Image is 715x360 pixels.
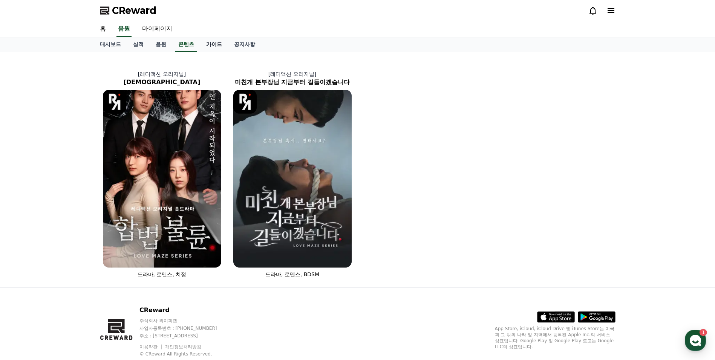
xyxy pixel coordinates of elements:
[228,37,261,52] a: 공지사항
[495,326,615,350] p: App Store, iCloud, iCloud Drive 및 iTunes Store는 미국과 그 밖의 나라 및 지역에서 등록된 Apple Inc.의 서비스 상표입니다. Goo...
[116,21,132,37] a: 음원
[127,37,150,52] a: 실적
[227,70,358,78] p: [레디액션 오리지널]
[24,251,28,257] span: 홈
[97,78,227,87] h2: [DEMOGRAPHIC_DATA]
[100,5,156,17] a: CReward
[233,90,257,114] img: [object Object] Logo
[139,351,231,357] p: © CReward All Rights Reserved.
[97,239,145,258] a: 설정
[139,333,231,339] p: 주소 : [STREET_ADDRESS]
[227,64,358,284] a: [레디액션 오리지널] 미친개 본부장님 지금부터 길들이겠습니다 미친개 본부장님 지금부터 길들이겠습니다 [object Object] Logo 드라마, 로맨스, BDSM
[103,90,221,268] img: 합법불륜
[139,344,163,349] a: 이용약관
[265,271,319,277] span: 드라마, 로맨스, BDSM
[97,70,227,78] p: [레디액션 오리지널]
[200,37,228,52] a: 가이드
[150,37,172,52] a: 음원
[2,239,50,258] a: 홈
[233,90,352,268] img: 미친개 본부장님 지금부터 길들이겠습니다
[94,37,127,52] a: 대시보드
[139,318,231,324] p: 주식회사 와이피랩
[77,239,79,245] span: 1
[136,21,178,37] a: 마이페이지
[69,251,78,257] span: 대화
[116,251,126,257] span: 설정
[175,37,197,52] a: 콘텐츠
[227,78,358,87] h2: 미친개 본부장님 지금부터 길들이겠습니다
[94,21,112,37] a: 홈
[50,239,97,258] a: 1대화
[112,5,156,17] span: CReward
[97,64,227,284] a: [레디액션 오리지널] [DEMOGRAPHIC_DATA] 합법불륜 [object Object] Logo 드라마, 로맨스, 치정
[139,325,231,331] p: 사업자등록번호 : [PHONE_NUMBER]
[103,90,127,114] img: [object Object] Logo
[139,306,231,315] p: CReward
[165,344,201,349] a: 개인정보처리방침
[138,271,187,277] span: 드라마, 로맨스, 치정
